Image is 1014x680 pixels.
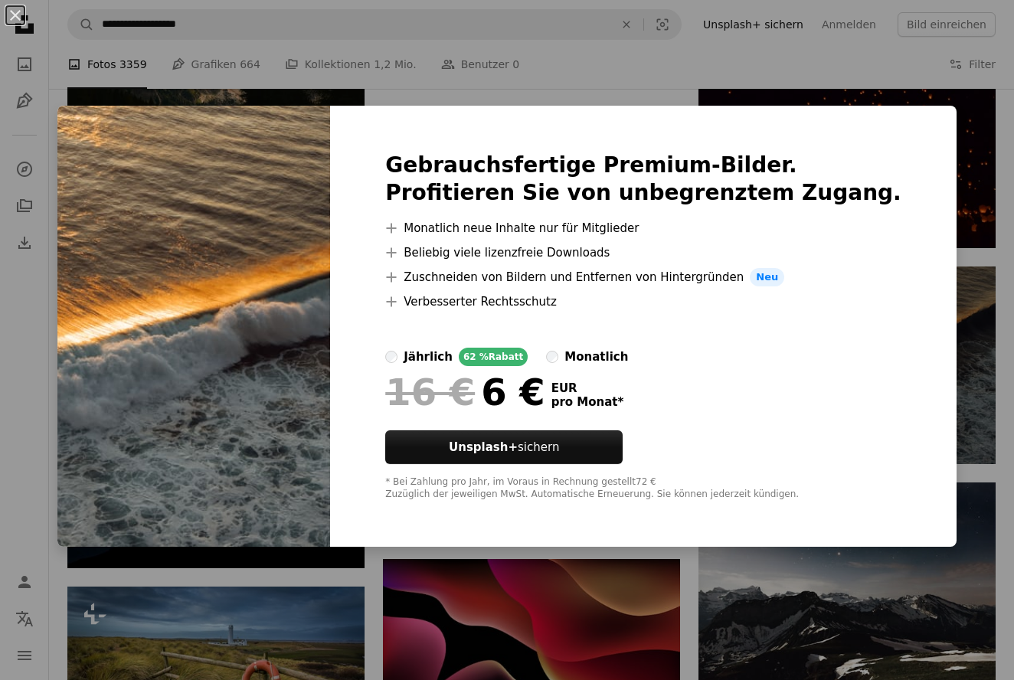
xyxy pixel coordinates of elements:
[57,106,330,547] img: premium_photo-1663954865317-3e2c288cf5be
[385,351,397,363] input: jährlich62 %Rabatt
[385,476,901,501] div: * Bei Zahlung pro Jahr, im Voraus in Rechnung gestellt 72 € Zuzüglich der jeweiligen MwSt. Automa...
[551,381,624,395] span: EUR
[385,268,901,286] li: Zuschneiden von Bildern und Entfernen von Hintergründen
[564,348,628,366] div: monatlich
[385,372,475,412] span: 16 €
[385,152,901,207] h2: Gebrauchsfertige Premium-Bilder. Profitieren Sie von unbegrenztem Zugang.
[449,440,518,454] strong: Unsplash+
[459,348,528,366] div: 62 % Rabatt
[385,430,623,464] button: Unsplash+sichern
[546,351,558,363] input: monatlich
[404,348,453,366] div: jährlich
[385,219,901,237] li: Monatlich neue Inhalte nur für Mitglieder
[385,244,901,262] li: Beliebig viele lizenzfreie Downloads
[385,293,901,311] li: Verbesserter Rechtsschutz
[750,268,784,286] span: Neu
[385,372,545,412] div: 6 €
[551,395,624,409] span: pro Monat *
